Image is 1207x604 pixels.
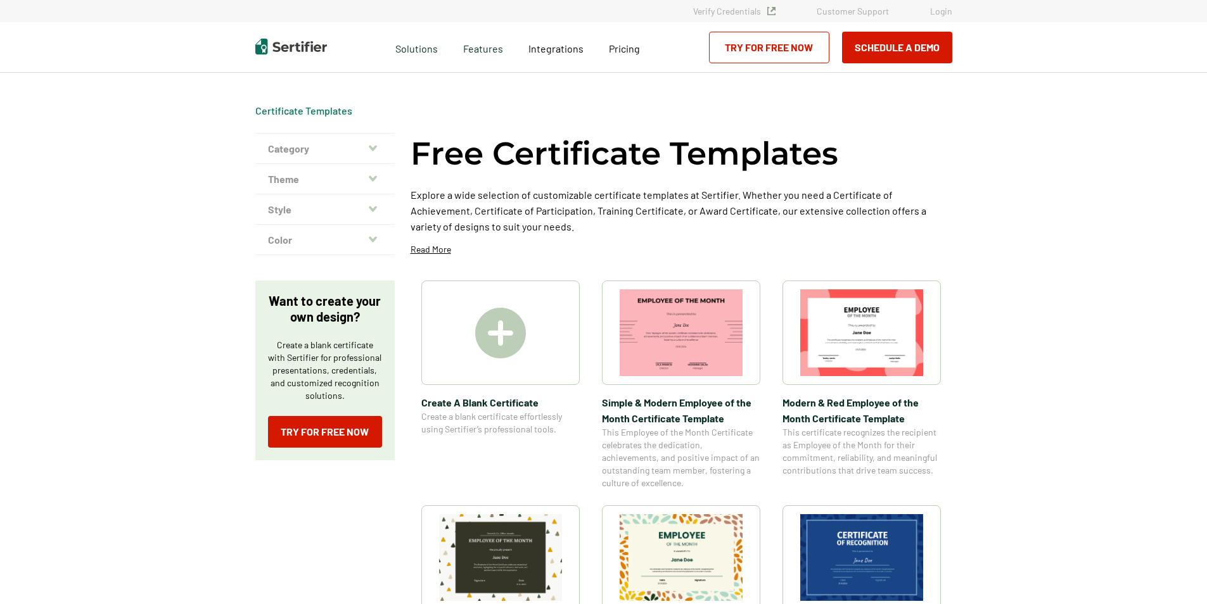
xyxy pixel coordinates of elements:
a: Verify Credentials [693,6,776,16]
a: Pricing [609,39,640,55]
img: Sertifier | Digital Credentialing Platform [255,39,327,54]
span: Pricing [609,42,640,54]
img: Simple & Colorful Employee of the Month Certificate Template [439,514,562,601]
span: Features [463,39,503,55]
img: Modern & Red Employee of the Month Certificate Template [800,289,923,376]
a: Integrations [528,39,584,55]
div: Breadcrumb [255,104,352,117]
span: This Employee of the Month Certificate celebrates the dedication, achievements, and positive impa... [602,426,760,489]
img: Simple and Patterned Employee of the Month Certificate Template [620,514,743,601]
span: Simple & Modern Employee of the Month Certificate Template [602,394,760,426]
span: Create a blank certificate effortlessly using Sertifier’s professional tools. [421,410,580,436]
button: Category [255,134,395,164]
p: Explore a wide selection of customizable certificate templates at Sertifier. Whether you need a C... [411,187,952,234]
a: Modern & Red Employee of the Month Certificate TemplateModern & Red Employee of the Month Certifi... [782,280,941,489]
img: Create A Blank Certificate [475,308,526,358]
p: Read More [411,243,451,256]
img: Simple & Modern Employee of the Month Certificate Template [620,289,743,376]
a: Login [930,6,952,16]
span: This certificate recognizes the recipient as Employee of the Month for their commitment, reliabil... [782,426,941,477]
h1: Free Certificate Templates [411,133,838,174]
a: Certificate Templates [255,104,352,116]
a: Customer Support [817,6,889,16]
span: Integrations [528,42,584,54]
span: Modern & Red Employee of the Month Certificate Template [782,394,941,426]
button: Color [255,225,395,255]
img: Modern Dark Blue Employee of the Month Certificate Template [800,514,923,601]
a: Simple & Modern Employee of the Month Certificate TemplateSimple & Modern Employee of the Month C... [602,280,760,489]
span: Create A Blank Certificate [421,394,580,410]
a: Try for Free Now [268,416,382,448]
button: Theme [255,164,395,194]
button: Style [255,194,395,225]
img: Verified [767,7,776,15]
span: Solutions [395,39,438,55]
p: Want to create your own design? [268,293,382,325]
p: Create a blank certificate with Sertifier for professional presentations, credentials, and custom... [268,339,382,402]
a: Try for Free Now [709,32,829,63]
